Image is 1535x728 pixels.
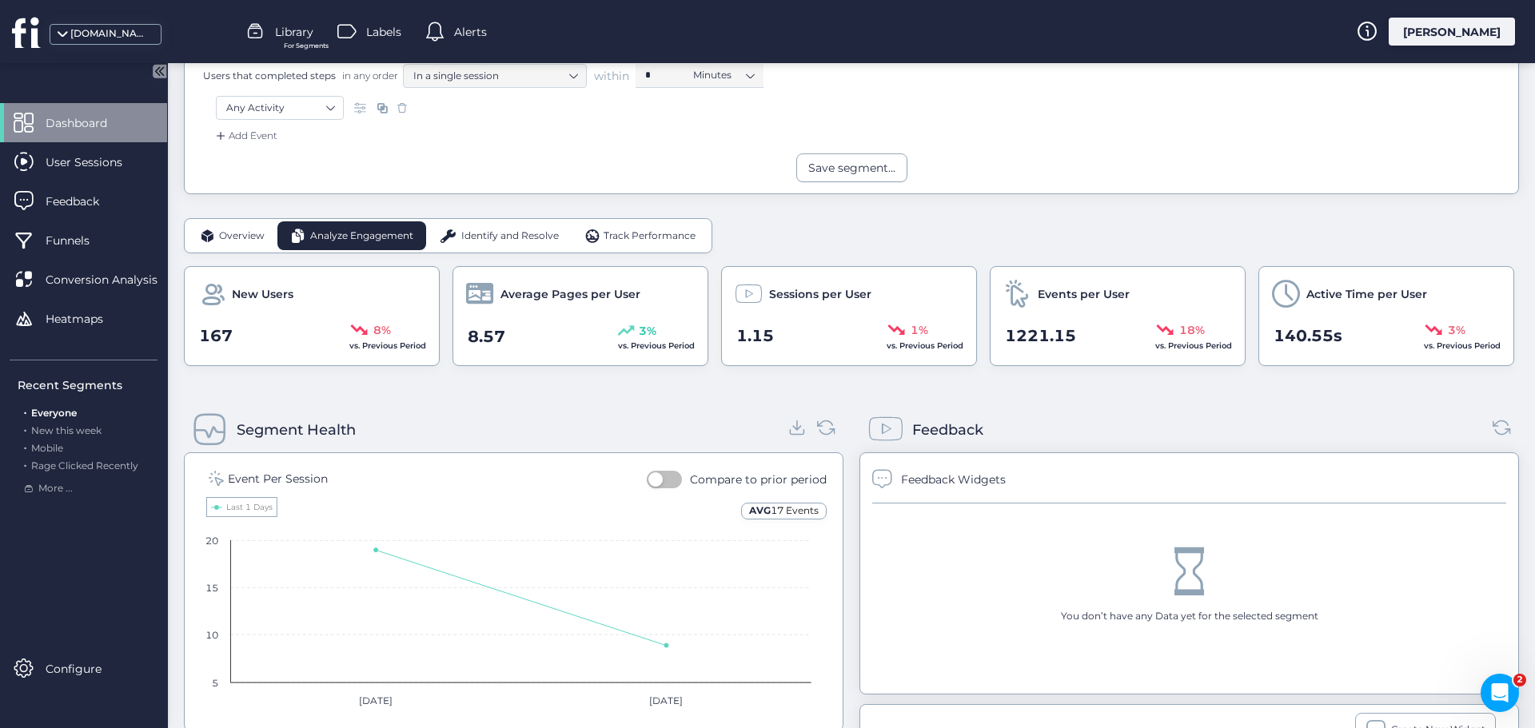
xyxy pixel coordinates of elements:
[275,23,313,41] span: Library
[46,310,127,328] span: Heatmaps
[461,229,559,244] span: Identify and Resolve
[1005,324,1076,348] span: 1221.15
[454,23,487,41] span: Alerts
[1389,18,1515,46] div: [PERSON_NAME]
[226,502,273,512] text: Last 1 Days
[228,470,328,487] div: Event Per Session
[232,285,293,303] span: New Users
[1061,609,1318,624] div: You don’t have any Data yet for the selected segment
[237,419,356,441] div: Segment Health
[594,68,629,84] span: within
[38,481,73,496] span: More ...
[690,471,827,488] div: Compare to prior period
[1448,321,1465,339] span: 3%
[339,69,398,82] span: in any order
[203,69,336,82] span: Users that completed steps
[1513,674,1526,686] span: 2
[373,321,391,339] span: 8%
[1274,324,1342,348] span: 140.55s
[1179,321,1205,339] span: 18%
[46,232,114,249] span: Funnels
[771,504,819,516] span: 17 Events
[212,677,218,689] text: 5
[24,404,26,419] span: .
[205,535,218,547] text: 20
[46,153,146,171] span: User Sessions
[46,271,181,288] span: Conversion Analysis
[24,421,26,436] span: .
[31,459,138,471] span: Rage Clicked Recently
[205,582,218,594] text: 15
[31,424,102,436] span: New this week
[1155,340,1232,351] span: vs. Previous Period
[887,340,963,351] span: vs. Previous Period
[205,629,218,641] text: 10
[199,324,233,348] span: 167
[741,503,827,519] div: AVG
[226,96,333,120] nz-select-item: Any Activity
[46,660,126,678] span: Configure
[70,26,150,42] div: [DOMAIN_NAME]
[46,193,123,210] span: Feedback
[359,694,393,706] text: [DATE]
[213,128,277,144] div: Add Event
[911,321,928,339] span: 1%
[912,419,983,441] div: Feedback
[901,471,1006,488] div: Feedback Widgets
[500,285,640,303] span: Average Pages per User
[1481,674,1519,712] iframe: Intercom live chat
[24,439,26,454] span: .
[46,114,131,132] span: Dashboard
[31,407,77,419] span: Everyone
[618,340,695,351] span: vs. Previous Period
[769,285,871,303] span: Sessions per User
[1038,285,1130,303] span: Events per User
[31,442,63,454] span: Mobile
[468,324,505,349] span: 8.57
[18,376,157,394] div: Recent Segments
[284,41,329,51] span: For Segments
[24,456,26,471] span: .
[366,23,401,41] span: Labels
[604,229,696,244] span: Track Performance
[413,64,576,88] nz-select-item: In a single session
[349,340,426,351] span: vs. Previous Period
[1424,340,1501,351] span: vs. Previous Period
[639,322,656,340] span: 3%
[693,63,754,87] nz-select-item: Minutes
[650,694,684,706] text: [DATE]
[736,324,774,348] span: 1.15
[310,229,413,244] span: Analyze Engagement
[219,229,265,244] span: Overview
[808,159,895,177] div: Save segment...
[1306,285,1427,303] span: Active Time per User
